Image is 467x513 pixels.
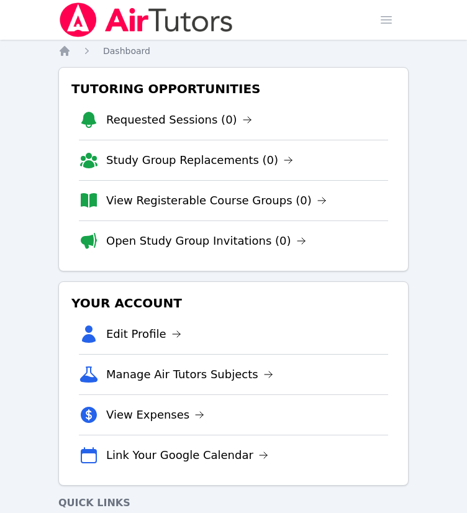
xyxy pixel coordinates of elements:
a: View Registerable Course Groups (0) [106,192,327,209]
a: Link Your Google Calendar [106,447,268,464]
a: Manage Air Tutors Subjects [106,366,273,383]
h4: Quick Links [58,496,409,511]
a: Study Group Replacements (0) [106,152,293,169]
a: Dashboard [103,45,150,57]
nav: Breadcrumb [58,45,409,57]
h3: Tutoring Opportunities [69,78,398,100]
a: View Expenses [106,406,204,424]
a: Open Study Group Invitations (0) [106,232,306,250]
a: Requested Sessions (0) [106,111,252,129]
h3: Your Account [69,292,398,314]
img: Air Tutors [58,2,234,37]
span: Dashboard [103,46,150,56]
a: Edit Profile [106,325,181,343]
